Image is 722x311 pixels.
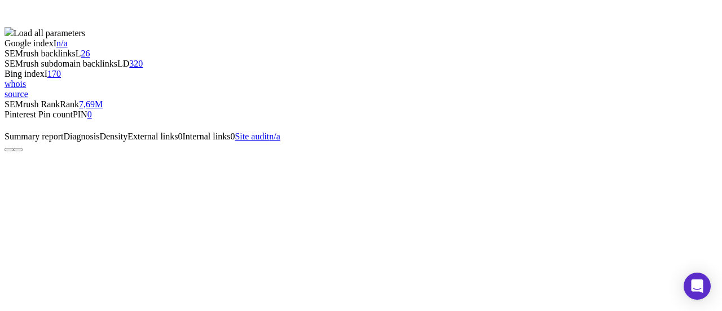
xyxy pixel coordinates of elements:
[81,49,90,58] a: 26
[183,132,231,141] span: Internal links
[178,132,183,141] span: 0
[5,79,26,89] a: whois
[45,69,47,78] span: I
[14,28,85,38] span: Load all parameters
[56,38,68,48] a: n/a
[129,59,143,68] a: 320
[54,38,56,48] span: I
[269,132,280,141] span: n/a
[127,132,178,141] span: External links
[14,148,23,151] button: Configure panel
[5,69,45,78] span: Bing index
[5,148,14,151] button: Close panel
[117,59,129,68] span: LD
[73,109,87,119] span: PIN
[79,99,103,109] a: 7,69M
[5,59,117,68] span: SEMrush subdomain backlinks
[5,109,73,119] span: Pinterest Pin count
[5,89,28,99] a: source
[230,132,235,141] span: 0
[5,99,60,109] span: SEMrush Rank
[60,99,79,109] span: Rank
[87,109,92,119] a: 0
[76,49,81,58] span: L
[5,49,76,58] span: SEMrush backlinks
[235,132,280,141] a: Site auditn/a
[47,69,61,78] a: 170
[99,132,127,141] span: Density
[5,27,14,36] img: seoquake-icon.svg
[5,38,54,48] span: Google index
[5,132,63,141] span: Summary report
[235,132,269,141] span: Site audit
[684,273,711,300] div: Open Intercom Messenger
[63,132,99,141] span: Diagnosis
